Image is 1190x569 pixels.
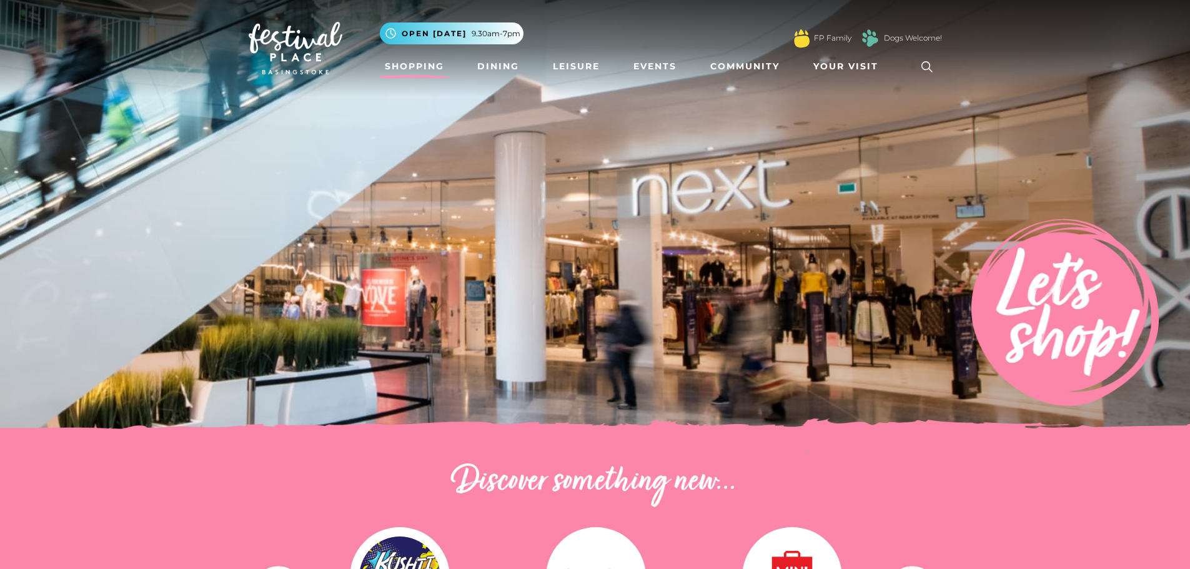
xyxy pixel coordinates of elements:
[808,55,890,78] a: Your Visit
[884,32,942,44] a: Dogs Welcome!
[380,55,449,78] a: Shopping
[472,28,520,39] span: 9.30am-7pm
[813,60,878,73] span: Your Visit
[249,22,342,74] img: Festival Place Logo
[402,28,467,39] span: Open [DATE]
[548,55,605,78] a: Leisure
[705,55,785,78] a: Community
[814,32,851,44] a: FP Family
[380,22,523,44] button: Open [DATE] 9.30am-7pm
[472,55,524,78] a: Dining
[628,55,682,78] a: Events
[249,462,942,502] h2: Discover something new...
